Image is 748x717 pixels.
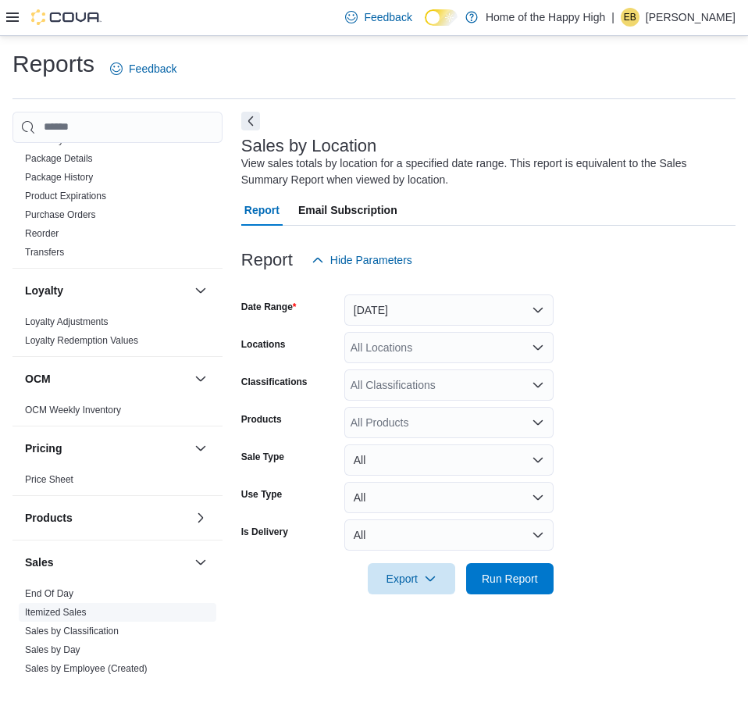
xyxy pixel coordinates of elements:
[364,9,411,25] span: Feedback
[129,61,176,77] span: Feedback
[12,470,223,495] div: Pricing
[241,376,308,388] label: Classifications
[25,441,188,456] button: Pricing
[25,663,148,674] a: Sales by Employee (Created)
[25,316,109,328] span: Loyalty Adjustments
[25,510,188,526] button: Products
[344,444,554,476] button: All
[25,335,138,346] a: Loyalty Redemption Values
[425,26,426,27] span: Dark Mode
[646,8,736,27] p: [PERSON_NAME]
[191,553,210,572] button: Sales
[621,8,639,27] div: Ethan Boen-Wira
[244,194,280,226] span: Report
[25,606,87,619] span: Itemized Sales
[191,281,210,300] button: Loyalty
[25,625,119,637] span: Sales by Classification
[241,526,288,538] label: Is Delivery
[368,563,455,594] button: Export
[344,482,554,513] button: All
[25,283,63,298] h3: Loyalty
[25,626,119,637] a: Sales by Classification
[25,587,73,600] span: End Of Day
[532,379,544,391] button: Open list of options
[12,37,223,268] div: Inventory
[532,341,544,354] button: Open list of options
[344,519,554,551] button: All
[12,48,94,80] h1: Reports
[25,172,93,183] a: Package History
[25,227,59,240] span: Reorder
[241,413,282,426] label: Products
[25,171,93,184] span: Package History
[482,571,538,587] span: Run Report
[241,155,728,188] div: View sales totals by location for a specified date range. This report is equivalent to the Sales ...
[25,283,188,298] button: Loyalty
[25,247,64,258] a: Transfers
[241,451,284,463] label: Sale Type
[344,294,554,326] button: [DATE]
[25,662,148,675] span: Sales by Employee (Created)
[425,9,458,26] input: Dark Mode
[25,473,73,486] span: Price Sheet
[241,488,282,501] label: Use Type
[25,191,106,202] a: Product Expirations
[25,152,93,165] span: Package Details
[25,316,109,327] a: Loyalty Adjustments
[305,244,419,276] button: Hide Parameters
[12,401,223,426] div: OCM
[241,251,293,269] h3: Report
[31,9,102,25] img: Cova
[25,510,73,526] h3: Products
[241,301,297,313] label: Date Range
[104,53,183,84] a: Feedback
[25,404,121,416] span: OCM Weekly Inventory
[25,555,188,570] button: Sales
[25,441,62,456] h3: Pricing
[25,644,80,655] a: Sales by Day
[25,246,64,259] span: Transfers
[466,563,554,594] button: Run Report
[25,555,54,570] h3: Sales
[298,194,397,226] span: Email Subscription
[25,209,96,221] span: Purchase Orders
[377,563,446,594] span: Export
[25,153,93,164] a: Package Details
[532,416,544,429] button: Open list of options
[12,312,223,356] div: Loyalty
[330,252,412,268] span: Hide Parameters
[611,8,614,27] p: |
[191,439,210,458] button: Pricing
[25,190,106,202] span: Product Expirations
[25,474,73,485] a: Price Sheet
[25,371,51,387] h3: OCM
[25,607,87,618] a: Itemized Sales
[25,644,80,656] span: Sales by Day
[25,134,119,145] a: Inventory Transactions
[25,371,188,387] button: OCM
[339,2,418,33] a: Feedback
[25,334,138,347] span: Loyalty Redemption Values
[241,112,260,130] button: Next
[25,209,96,220] a: Purchase Orders
[191,369,210,388] button: OCM
[241,137,377,155] h3: Sales by Location
[25,588,73,599] a: End Of Day
[241,338,286,351] label: Locations
[486,8,605,27] p: Home of the Happy High
[25,228,59,239] a: Reorder
[624,8,636,27] span: EB
[191,508,210,527] button: Products
[25,405,121,416] a: OCM Weekly Inventory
